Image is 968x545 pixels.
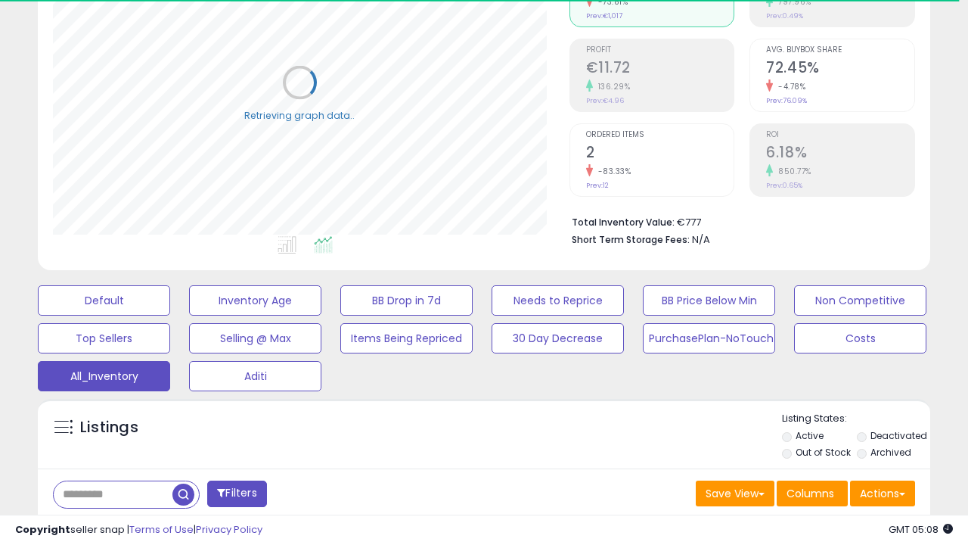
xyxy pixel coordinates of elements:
[643,285,775,316] button: BB Price Below Min
[80,417,138,438] h5: Listings
[643,323,775,353] button: PurchasePlan-NoTouch
[773,81,805,92] small: -4.78%
[572,216,675,229] b: Total Inventory Value:
[794,285,926,316] button: Non Competitive
[586,59,734,79] h2: €11.72
[572,212,904,230] li: €777
[586,96,624,105] small: Prev: €4.96
[340,285,473,316] button: BB Drop in 7d
[796,429,824,442] label: Active
[586,144,734,164] h2: 2
[340,323,473,353] button: Items Being Repriced
[129,522,194,537] a: Terms of Use
[15,522,70,537] strong: Copyright
[696,481,774,506] button: Save View
[794,323,926,353] button: Costs
[38,361,170,391] button: All_Inventory
[889,522,953,537] span: 2025-10-9 05:08 GMT
[492,285,624,316] button: Needs to Reprice
[766,96,807,105] small: Prev: 76.09%
[15,523,262,537] div: seller snap | |
[870,446,911,459] label: Archived
[777,481,848,506] button: Columns
[766,181,802,190] small: Prev: 0.65%
[773,166,811,177] small: 850.77%
[207,481,266,507] button: Filters
[766,59,914,79] h2: 72.45%
[782,412,930,426] p: Listing States:
[766,11,803,20] small: Prev: 0.49%
[586,11,622,20] small: Prev: €1,017
[766,46,914,54] span: Avg. Buybox Share
[870,429,927,442] label: Deactivated
[189,361,321,391] button: Aditi
[766,131,914,139] span: ROI
[850,481,915,506] button: Actions
[593,166,631,177] small: -83.33%
[572,233,690,246] b: Short Term Storage Fees:
[786,486,834,501] span: Columns
[766,144,914,164] h2: 6.18%
[38,285,170,316] button: Default
[593,81,631,92] small: 136.29%
[586,131,734,139] span: Ordered Items
[38,323,170,353] button: Top Sellers
[586,181,609,190] small: Prev: 12
[196,522,262,537] a: Privacy Policy
[189,285,321,316] button: Inventory Age
[692,232,710,247] span: N/A
[244,108,355,122] div: Retrieving graph data..
[492,323,624,353] button: 30 Day Decrease
[586,46,734,54] span: Profit
[796,446,851,459] label: Out of Stock
[189,323,321,353] button: Selling @ Max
